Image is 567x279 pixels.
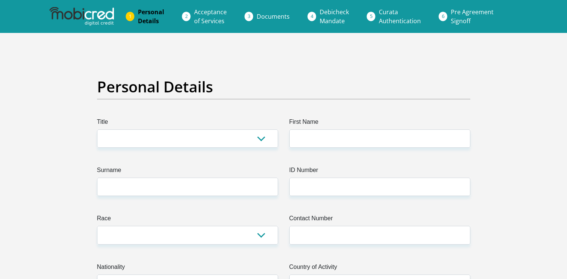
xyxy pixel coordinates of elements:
span: Personal Details [138,8,164,25]
a: Pre AgreementSignoff [445,4,500,28]
a: Acceptanceof Services [188,4,233,28]
input: Surname [97,178,278,196]
label: Title [97,117,278,129]
input: Contact Number [289,226,470,244]
span: Curata Authentication [379,8,421,25]
span: Pre Agreement Signoff [451,8,494,25]
label: Contact Number [289,214,470,226]
span: Acceptance of Services [194,8,227,25]
input: ID Number [289,178,470,196]
label: Country of Activity [289,263,470,275]
input: First Name [289,129,470,148]
a: CurataAuthentication [373,4,427,28]
a: PersonalDetails [132,4,170,28]
label: First Name [289,117,470,129]
span: Debicheck Mandate [320,8,349,25]
img: mobicred logo [49,7,114,26]
label: Surname [97,166,278,178]
label: ID Number [289,166,470,178]
span: Documents [257,12,290,21]
label: Race [97,214,278,226]
h2: Personal Details [97,78,470,96]
label: Nationality [97,263,278,275]
a: DebicheckMandate [314,4,355,28]
a: Documents [251,9,296,24]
